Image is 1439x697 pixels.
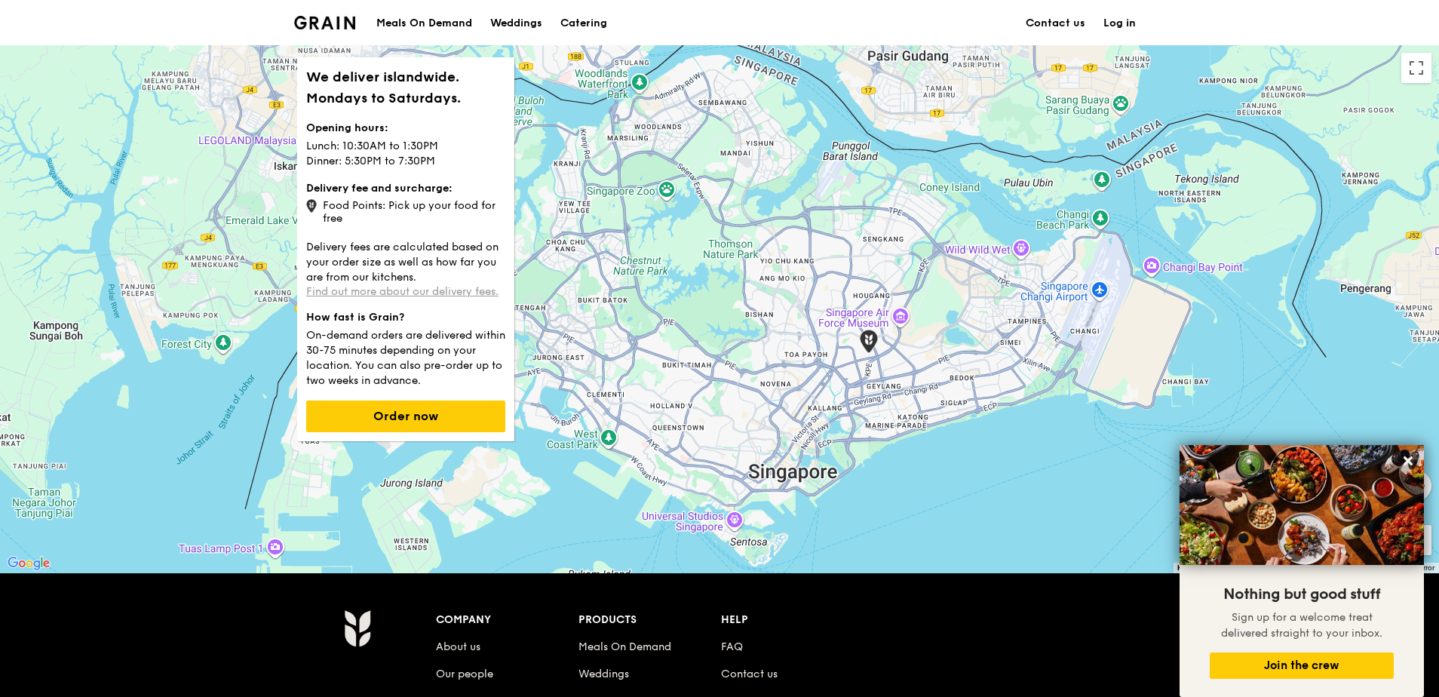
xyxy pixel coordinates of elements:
button: Join the crew [1210,652,1394,679]
a: Meals On Demand [578,640,671,653]
a: Weddings [481,1,551,46]
div: Catering [560,1,607,46]
button: Order now [306,401,505,432]
p: Lunch: 10:30AM to 1:30PM Dinner: 5:30PM to 7:30PM [306,136,505,169]
a: FAQ [721,640,743,653]
div: Meals On Demand [376,1,472,46]
img: icon-grain-marker.0ca718ca.png [306,199,317,213]
a: Weddings [578,668,629,680]
div: Weddings [490,1,542,46]
a: Contact us [1017,1,1094,46]
a: Order now [306,410,505,423]
button: Close [1396,449,1420,473]
strong: How fast is Grain? [306,311,404,324]
span: Nothing but good stuff [1223,585,1380,603]
a: Our people [436,668,493,680]
img: Grain [344,609,370,647]
a: Catering [551,1,616,46]
div: Food Points: Pick up your food for free [306,196,505,225]
a: Find out more about our delivery fees. [306,285,499,298]
strong: Delivery fee and surcharge: [306,182,453,195]
a: About us [436,640,480,653]
p: On-demand orders are delivered within 30-75 minutes depending on your location. You can also pre-... [306,325,505,388]
img: DSC07876-Edit02-Large.jpeg [1180,445,1424,565]
h1: We deliver islandwide. Mondays to Saturdays. [306,66,505,109]
a: Log in [1094,1,1145,46]
a: Contact us [721,668,778,680]
img: Grain [294,16,355,29]
div: Company [436,609,578,631]
span: Sign up for a welcome treat delivered straight to your inbox. [1221,611,1382,640]
img: Google [4,554,54,573]
button: Keyboard shortcuts [1177,563,1244,573]
strong: Opening hours: [306,121,388,134]
div: Products [578,609,721,631]
button: Toggle fullscreen view [1401,53,1431,83]
a: Open this area in Google Maps (opens a new window) [4,554,54,573]
p: Delivery fees are calculated based on your order size as well as how far you are from our kitchens. [306,237,505,285]
div: Help [721,609,864,631]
